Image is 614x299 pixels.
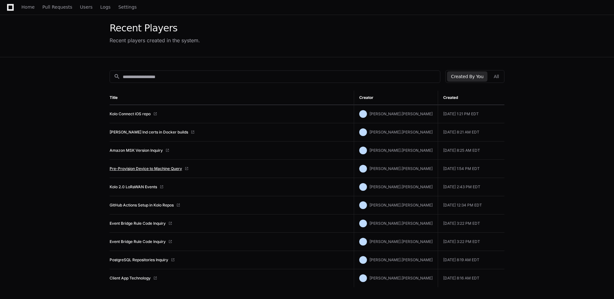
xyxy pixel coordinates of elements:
td: [DATE] 8:19 AM EDT [438,251,504,269]
a: Kolo 2.0 LoRaWAN Events [110,184,157,190]
span: [PERSON_NAME].[PERSON_NAME] [369,184,433,189]
td: [DATE] 8:21 AM EDT [438,123,504,141]
a: Client App Technology [110,276,151,281]
span: [PERSON_NAME].[PERSON_NAME] [369,257,433,262]
span: Users [80,5,93,9]
span: [PERSON_NAME].[PERSON_NAME] [369,239,433,244]
div: Recent players created in the system. [110,36,200,44]
span: [PERSON_NAME].[PERSON_NAME] [369,166,433,171]
a: Amazon MSK Version Inquiry [110,148,163,153]
th: Title [110,91,354,105]
td: [DATE] 2:43 PM EDT [438,178,504,196]
td: [DATE] 1:21 PM EDT [438,105,504,123]
span: [PERSON_NAME].[PERSON_NAME] [369,276,433,280]
button: Created By You [447,71,487,82]
span: [PERSON_NAME].[PERSON_NAME] [369,203,433,207]
a: Event Bridge Rule Code Inquiry [110,221,166,226]
th: Creator [354,91,438,105]
div: Recent Players [110,22,200,34]
span: [PERSON_NAME].[PERSON_NAME] [369,111,433,116]
a: Pre-Provision Device to Machine Query [110,166,182,171]
span: Pull Requests [42,5,72,9]
span: Settings [118,5,137,9]
td: [DATE] 1:54 PM EDT [438,160,504,178]
td: [DATE] 3:22 PM EDT [438,214,504,233]
a: [PERSON_NAME] Ind certs in Docker builds [110,130,188,135]
a: Event Bridge Rule Code Inquiry [110,239,166,244]
span: [PERSON_NAME].[PERSON_NAME] [369,148,433,153]
span: [PERSON_NAME].[PERSON_NAME] [369,221,433,226]
button: All [490,71,503,82]
th: Created [438,91,504,105]
td: [DATE] 8:25 AM EDT [438,141,504,160]
a: PostgreSQL Repositories Inquiry [110,257,168,263]
td: [DATE] 8:16 AM EDT [438,269,504,287]
span: Logs [100,5,111,9]
a: GitHub Actions Setup in Kolo Repos [110,203,174,208]
td: [DATE] 3:22 PM EDT [438,233,504,251]
span: Home [21,5,35,9]
span: [PERSON_NAME].[PERSON_NAME] [369,130,433,134]
td: [DATE] 12:34 PM EDT [438,196,504,214]
a: Kolo Connect iOS repo [110,111,151,117]
mat-icon: search [114,73,120,80]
